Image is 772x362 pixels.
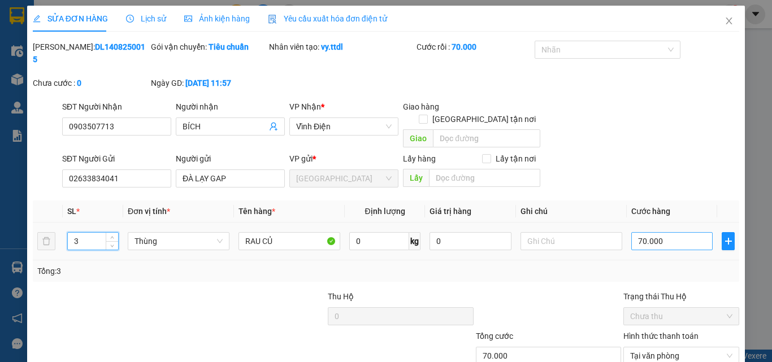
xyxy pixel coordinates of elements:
button: Close [713,6,745,37]
span: Chưa thu [630,308,732,325]
input: VD: Bàn, Ghế [238,232,340,250]
div: Trạng thái Thu Hộ [623,290,739,303]
span: clock-circle [126,15,134,23]
span: Tổng cước [476,332,513,341]
span: Thu Hộ [328,292,354,301]
span: Giao hàng [403,102,439,111]
span: Đà Lạt [296,170,392,187]
div: Nhân viên tạo: [269,41,414,53]
input: Dọc đường [429,169,540,187]
span: user-add [269,122,278,131]
button: plus [722,232,735,250]
span: kg [409,232,420,250]
b: [DATE] 11:57 [185,78,231,88]
div: SĐT Người Gửi [62,152,171,165]
span: VP Nhận [289,102,321,111]
b: vy.ttdl [321,42,343,51]
span: Thùng [135,233,223,250]
div: Người gửi [176,152,285,165]
div: Người nhận [176,101,285,113]
span: Tên hàng [238,207,275,216]
span: Giao [403,129,433,147]
img: icon [268,15,277,24]
span: picture [184,15,192,23]
span: Decrease Value [106,241,118,250]
span: edit [33,15,41,23]
span: Giá trị hàng [430,207,471,216]
div: VP gửi [289,152,398,165]
div: Gói vận chuyển: [151,41,267,53]
span: down [109,242,116,249]
span: Đơn vị tính [128,207,170,216]
th: Ghi chú [516,200,627,223]
span: Yêu cầu xuất hóa đơn điện tử [268,14,387,23]
label: Hình thức thanh toán [623,332,699,341]
span: Vĩnh Điện [296,118,392,135]
b: Tiêu chuẩn [209,42,249,51]
span: close [725,16,734,25]
span: Increase Value [106,233,118,241]
input: Ghi Chú [521,232,622,250]
span: Lấy hàng [403,154,436,163]
div: Tổng: 3 [37,265,299,277]
b: 70.000 [452,42,476,51]
span: plus [722,237,734,246]
button: delete [37,232,55,250]
span: SL [67,207,76,216]
span: Lấy [403,169,429,187]
div: [PERSON_NAME]: [33,41,149,66]
span: Cước hàng [631,207,670,216]
span: Định lượng [365,207,405,216]
span: SỬA ĐƠN HÀNG [33,14,108,23]
input: Dọc đường [433,129,540,147]
div: Ngày GD: [151,77,267,89]
div: SĐT Người Nhận [62,101,171,113]
div: Cước rồi : [417,41,532,53]
span: Ảnh kiện hàng [184,14,250,23]
span: [GEOGRAPHIC_DATA] tận nơi [428,113,540,125]
b: 0 [77,78,81,88]
div: Chưa cước : [33,77,149,89]
span: Lấy tận nơi [491,152,540,165]
span: up [109,234,116,241]
span: Lịch sử [126,14,166,23]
